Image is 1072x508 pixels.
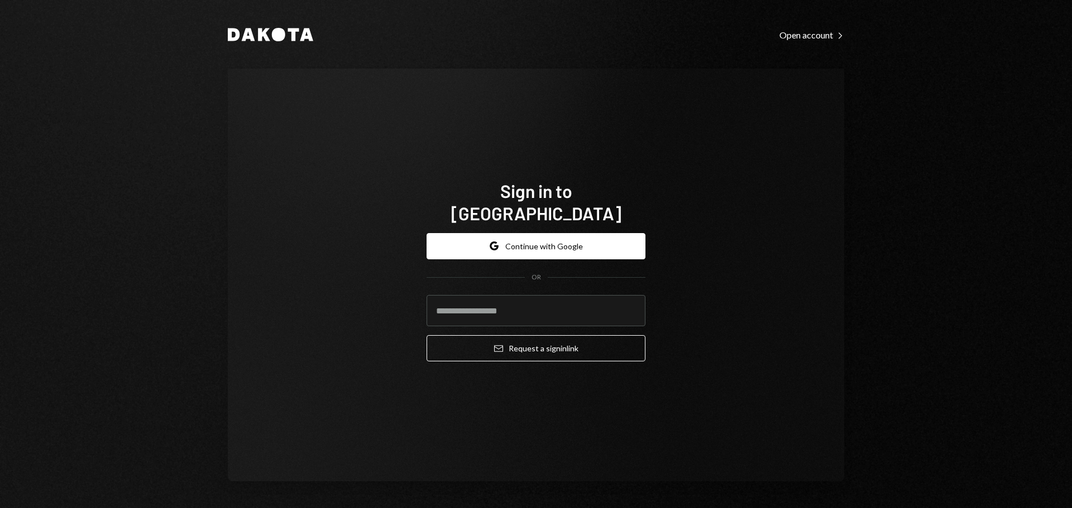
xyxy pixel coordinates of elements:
[427,233,645,259] button: Continue with Google
[779,30,844,41] div: Open account
[427,335,645,361] button: Request a signinlink
[532,273,541,282] div: OR
[779,28,844,41] a: Open account
[427,180,645,224] h1: Sign in to [GEOGRAPHIC_DATA]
